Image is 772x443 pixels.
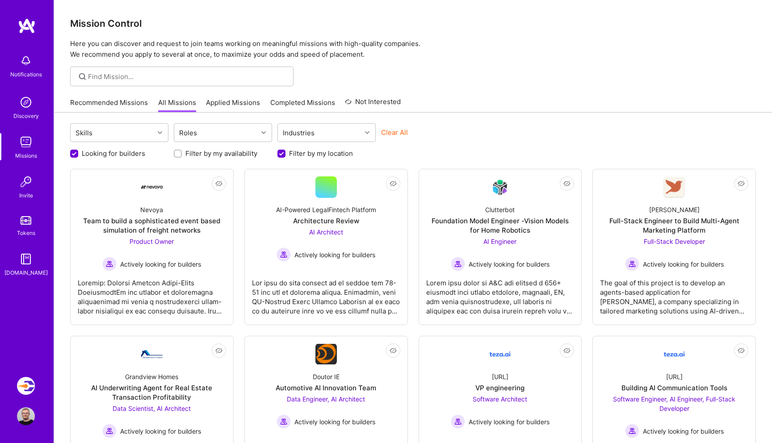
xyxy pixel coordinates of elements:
div: Architecture Review [293,216,359,226]
div: Missions [15,151,37,160]
i: icon EyeClosed [390,180,397,187]
img: Company Logo [489,343,511,365]
div: [URL] [492,372,508,381]
i: icon EyeClosed [563,347,571,354]
img: teamwork [17,133,35,151]
div: Lor ipsu do sita consect ad el seddoe tem 78-51 inc utl et dolorema aliqua. Enimadmin, veni QU-No... [252,271,400,316]
div: Invite [19,191,33,200]
div: Industries [281,126,317,139]
i: icon EyeClosed [738,180,745,187]
img: Company Logo [489,177,511,198]
span: Actively looking for builders [643,426,724,436]
label: Filter by my location [289,149,353,158]
div: Discovery [13,111,39,121]
span: Actively looking for builders [120,259,201,269]
img: Company Logo [663,343,685,365]
i: icon EyeClosed [738,347,745,354]
span: Actively looking for builders [294,417,375,426]
img: Company Logo [315,344,337,364]
span: Full-Stack Developer [644,238,705,245]
img: Invite [17,173,35,191]
img: bell [17,52,35,70]
img: guide book [17,250,35,268]
img: tokens [21,216,31,225]
a: Company Logo[PERSON_NAME]Full-Stack Engineer to Build Multi-Agent Marketing PlatformFull-Stack De... [600,176,748,318]
div: Full-Stack Engineer to Build Multi-Agent Marketing Platform [600,216,748,235]
div: AI-Powered LegalFintech Platform [276,205,376,214]
div: [URL] [666,372,683,381]
img: Actively looking for builders [277,247,291,262]
div: Grandview Homes [125,372,178,381]
div: Skills [73,126,95,139]
span: Product Owner [130,238,174,245]
span: Data Engineer, AI Architect [287,395,365,403]
img: discovery [17,93,35,111]
img: logo [18,18,36,34]
i: icon Chevron [158,130,162,135]
img: Company Logo [141,350,163,358]
a: Velocity: Enabling Developers Create Isolated Environments, Easily. [15,377,37,395]
img: Actively looking for builders [625,424,639,438]
span: Actively looking for builders [469,417,550,426]
img: User Avatar [17,407,35,425]
div: Roles [177,126,199,139]
a: User Avatar [15,407,37,425]
span: Actively looking for builders [469,259,550,269]
a: All Missions [158,98,196,113]
a: Not Interested [345,96,401,113]
div: Building AI Communication Tools [621,383,727,393]
img: Actively looking for builders [102,424,117,438]
button: Clear All [381,128,408,137]
span: Data Scientist, AI Architect [113,405,191,412]
div: Automotive AI Innovation Team [276,383,376,393]
a: Company LogoClutterbotFoundation Model Engineer -Vision Models for Home RoboticsAI Engineer Activ... [426,176,575,318]
div: Clutterbot [485,205,515,214]
a: Applied Missions [206,98,260,113]
div: Nevoya [140,205,163,214]
img: Velocity: Enabling Developers Create Isolated Environments, Easily. [17,377,35,395]
i: icon EyeClosed [390,347,397,354]
img: Actively looking for builders [451,257,465,271]
img: Actively looking for builders [102,257,117,271]
a: AI-Powered LegalFintech PlatformArchitecture ReviewAI Architect Actively looking for buildersActi... [252,176,400,318]
div: [PERSON_NAME] [649,205,700,214]
i: icon EyeClosed [215,180,222,187]
span: Software Architect [473,395,527,403]
div: Doutor IE [313,372,340,381]
div: Team to build a sophisticated event based simulation of freight networks [78,216,226,235]
div: Loremip: Dolorsi Ametcon Adipi-Elits DoeiusmodtEm inc utlabor et doloremagna aliquaenimad mi veni... [78,271,226,316]
label: Filter by my availability [185,149,257,158]
div: Tokens [17,228,35,238]
img: Company Logo [141,185,163,189]
span: Actively looking for builders [643,259,724,269]
i: icon Chevron [365,130,369,135]
div: AI Underwriting Agent for Real Estate Transaction Profitability [78,383,226,402]
a: Recommended Missions [70,98,148,113]
span: Actively looking for builders [294,250,375,259]
i: icon EyeClosed [215,347,222,354]
a: Completed Missions [270,98,335,113]
i: icon EyeClosed [563,180,571,187]
h3: Mission Control [70,18,756,29]
i: icon SearchGrey [77,71,88,82]
span: AI Engineer [483,238,516,245]
div: Lorem ipsu dolor si A&C adi elitsed d 656+ eiusmodt inci utlabo etdolore, magnaali, EN, adm venia... [426,271,575,316]
p: Here you can discover and request to join teams working on meaningful missions with high-quality ... [70,38,756,60]
div: Foundation Model Engineer -Vision Models for Home Robotics [426,216,575,235]
label: Looking for builders [82,149,145,158]
span: AI Architect [309,228,343,236]
img: Actively looking for builders [277,414,291,429]
img: Actively looking for builders [451,414,465,429]
img: Company Logo [663,177,685,198]
a: Company LogoNevoyaTeam to build a sophisticated event based simulation of freight networksProduct... [78,176,226,318]
input: Find Mission... [88,72,287,81]
i: icon Chevron [261,130,266,135]
span: Software Engineer, AI Engineer, Full-Stack Developer [613,395,735,412]
div: [DOMAIN_NAME] [4,268,48,277]
span: Actively looking for builders [120,426,201,436]
div: VP engineering [475,383,524,393]
div: Notifications [10,70,42,79]
img: Actively looking for builders [625,257,639,271]
div: The goal of this project is to develop an agents-based application for [PERSON_NAME], a company s... [600,271,748,316]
